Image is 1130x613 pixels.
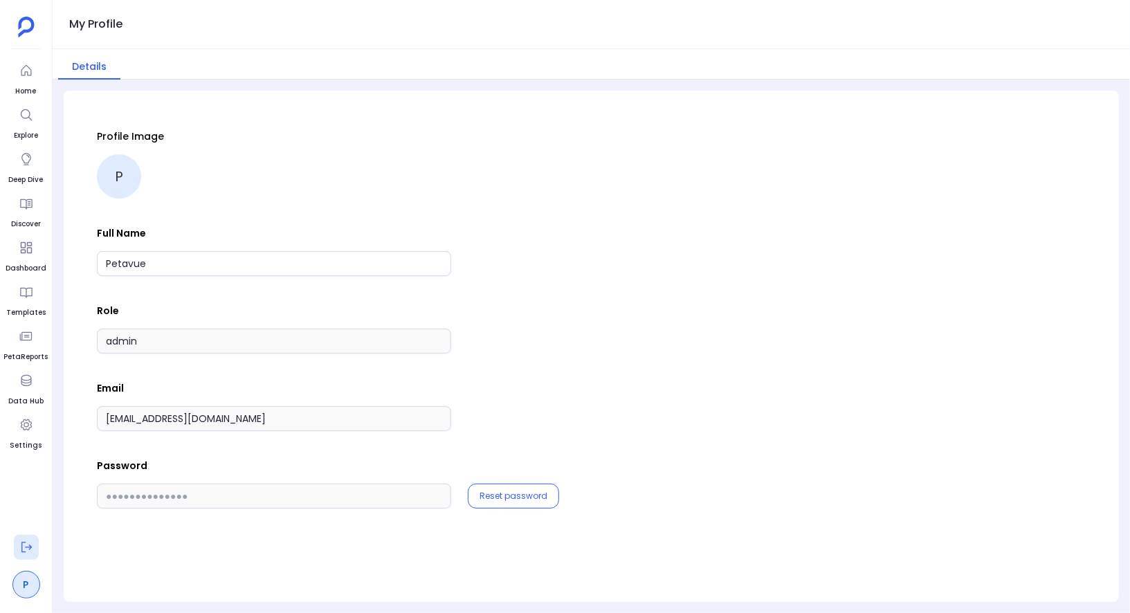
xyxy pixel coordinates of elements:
span: Settings [10,440,42,451]
a: Data Hub [8,368,44,407]
a: Deep Dive [9,147,44,185]
img: petavue logo [18,17,35,37]
p: Email [97,381,1086,395]
p: Role [97,304,1086,318]
a: Dashboard [6,235,46,274]
p: Password [97,459,1086,473]
a: Settings [10,412,42,451]
span: Discover [11,219,41,230]
span: Explore [14,130,39,141]
span: Templates [6,307,46,318]
span: PetaReports [4,351,48,363]
a: Discover [11,191,41,230]
input: Email [97,406,451,431]
input: Role [97,329,451,354]
button: Reset password [480,491,547,502]
a: Home [14,58,39,97]
span: Dashboard [6,263,46,274]
a: Explore [14,102,39,141]
input: ●●●●●●●●●●●●●● [97,484,451,509]
p: Full Name [97,226,1086,240]
a: Templates [6,280,46,318]
span: Data Hub [8,396,44,407]
a: P [12,571,40,598]
p: Profile Image [97,129,1086,143]
a: PetaReports [4,324,48,363]
span: Deep Dive [9,174,44,185]
button: Details [58,55,120,80]
div: P [97,154,141,199]
h1: My Profile [69,15,122,34]
input: Full Name [97,251,451,276]
span: Home [14,86,39,97]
